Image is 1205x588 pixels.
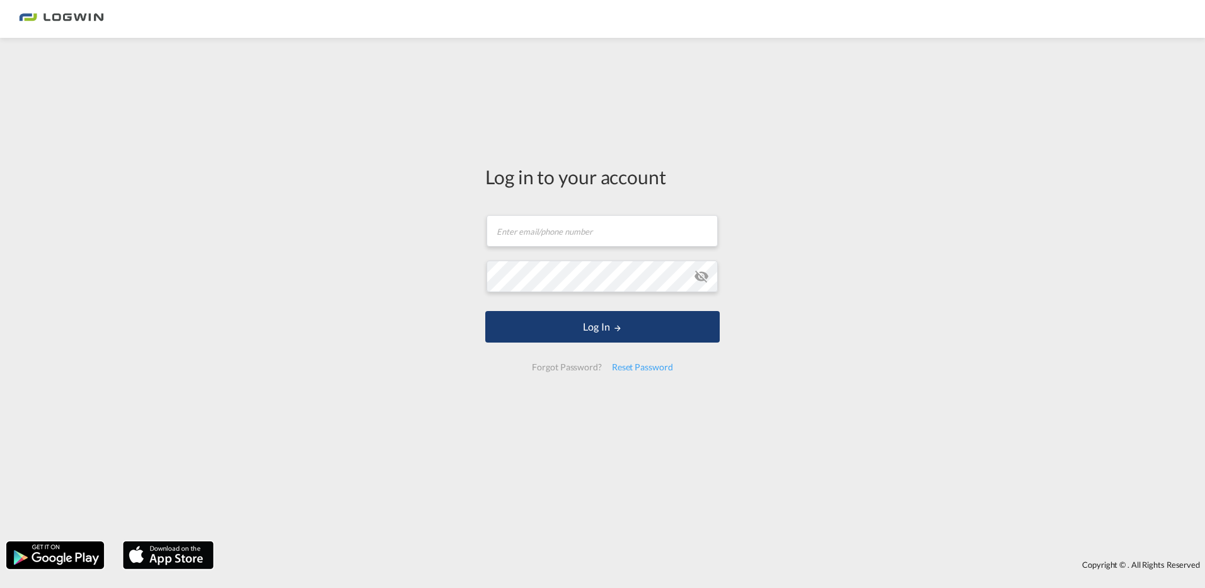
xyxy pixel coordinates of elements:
button: LOGIN [485,311,720,343]
div: Forgot Password? [527,356,606,379]
img: google.png [5,540,105,570]
div: Log in to your account [485,163,720,190]
md-icon: icon-eye-off [694,269,709,284]
div: Reset Password [607,356,678,379]
img: apple.png [122,540,215,570]
input: Enter email/phone number [487,215,718,247]
img: bc73a0e0d8c111efacd525e4c8ad7d32.png [19,5,104,33]
div: Copyright © . All Rights Reserved [220,554,1205,575]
